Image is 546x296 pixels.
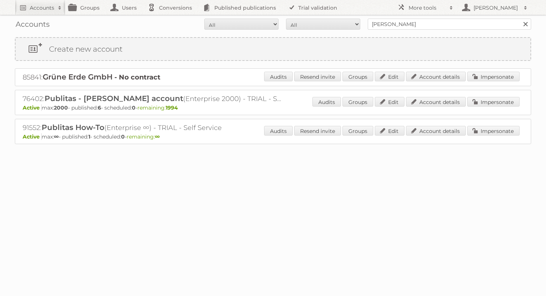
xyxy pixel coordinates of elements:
[16,38,530,60] a: Create new account
[23,123,283,133] h2: 91552: (Enterprise ∞) - TRIAL - Self Service
[23,73,160,81] a: 85841:Grüne Erde GmbH - No contract
[45,94,183,103] span: Publitas - [PERSON_NAME] account
[472,4,520,12] h2: [PERSON_NAME]
[409,4,446,12] h2: More tools
[42,123,104,132] span: Publitas How-To
[166,104,178,111] strong: 1994
[467,72,520,81] a: Impersonate
[114,73,160,81] strong: - No contract
[294,72,341,81] a: Resend invite
[294,126,341,136] a: Resend invite
[264,72,293,81] a: Audits
[342,72,373,81] a: Groups
[23,104,523,111] p: max: - published: - scheduled: -
[342,126,373,136] a: Groups
[375,97,404,107] a: Edit
[98,104,101,111] strong: 6
[54,104,68,111] strong: 2000
[23,133,523,140] p: max: - published: - scheduled: -
[43,72,113,81] span: Grüne Erde GmbH
[155,133,160,140] strong: ∞
[467,97,520,107] a: Impersonate
[406,126,466,136] a: Account details
[132,104,136,111] strong: 0
[312,97,341,107] a: Audits
[127,133,160,140] span: remaining:
[88,133,90,140] strong: 1
[264,126,293,136] a: Audits
[406,97,466,107] a: Account details
[467,126,520,136] a: Impersonate
[23,94,283,104] h2: 76402: (Enterprise 2000) - TRIAL - Self Service
[30,4,54,12] h2: Accounts
[406,72,466,81] a: Account details
[375,72,404,81] a: Edit
[23,133,42,140] span: Active
[375,126,404,136] a: Edit
[121,133,125,140] strong: 0
[342,97,373,107] a: Groups
[137,104,178,111] span: remaining:
[23,104,42,111] span: Active
[54,133,59,140] strong: ∞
